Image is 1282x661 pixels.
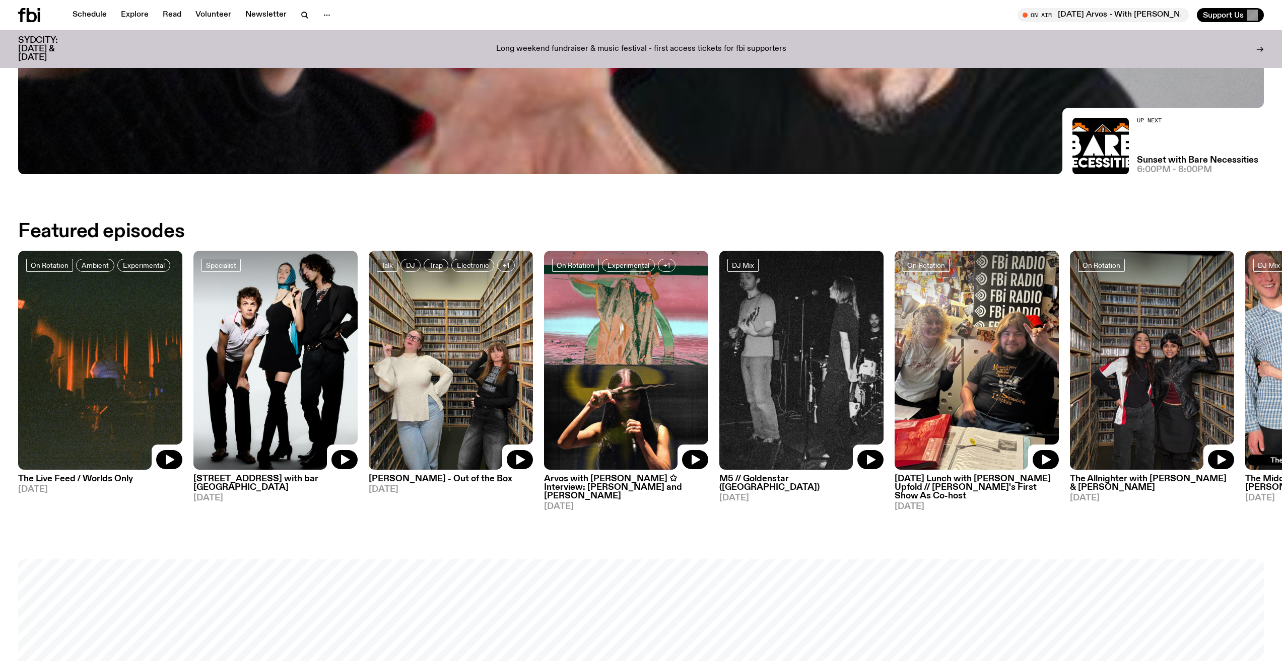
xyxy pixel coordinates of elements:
a: Experimental [602,259,655,272]
button: Support Us [1197,8,1264,22]
span: Trap [429,262,443,269]
h3: The Allnighter with [PERSON_NAME] & [PERSON_NAME] [1070,475,1234,492]
span: Ambient [82,262,109,269]
span: [DATE] [895,502,1059,511]
a: [PERSON_NAME] - Out of the Box[DATE] [369,470,533,494]
span: [DATE] [369,485,533,494]
span: [DATE] [18,485,182,494]
h3: [PERSON_NAME] - Out of the Box [369,475,533,483]
img: A grainy film image of shadowy band figures on stage, with red light behind them [18,251,182,470]
h3: M5 // Goldenstar ([GEOGRAPHIC_DATA]) [719,475,884,492]
a: Ambient [76,259,114,272]
a: DJ [400,259,421,272]
a: Sunset with Bare Necessities [1137,156,1258,165]
a: Read [157,8,187,22]
a: Experimental [117,259,170,272]
span: +1 [663,262,670,269]
span: 6:00pm - 8:00pm [1137,166,1212,174]
span: DJ Mix [1258,262,1280,269]
span: On Rotation [31,262,69,269]
h3: [STREET_ADDRESS] with bar [GEOGRAPHIC_DATA] [193,475,358,492]
a: On Rotation [1078,259,1125,272]
a: Talk [377,259,397,272]
span: [DATE] [719,494,884,502]
a: M5 // Goldenstar ([GEOGRAPHIC_DATA])[DATE] [719,470,884,502]
p: Long weekend fundraiser & music festival - first access tickets for fbi supporters [496,45,786,54]
a: Trap [424,259,448,272]
a: [STREET_ADDRESS] with bar [GEOGRAPHIC_DATA][DATE] [193,470,358,502]
span: Support Us [1203,11,1244,20]
span: DJ [406,262,415,269]
span: Experimental [608,262,649,269]
span: [DATE] [193,494,358,502]
a: On Rotation [552,259,599,272]
h3: Arvos with [PERSON_NAME] ✩ Interview: [PERSON_NAME] and [PERSON_NAME] [544,475,708,500]
span: On Rotation [907,262,945,269]
a: Newsletter [239,8,293,22]
span: On Rotation [557,262,594,269]
span: Experimental [123,262,165,269]
h3: SYDCITY: [DATE] & [DATE] [18,36,83,62]
span: +1 [503,262,509,269]
a: DJ Mix [727,259,759,272]
span: Electronic [457,262,489,269]
img: Bare Necessities [1072,118,1129,174]
h2: Up Next [1137,118,1258,123]
a: On Rotation [903,259,950,272]
button: +1 [658,259,676,272]
button: +1 [497,259,515,272]
span: DJ Mix [732,262,754,269]
a: The Allnighter with [PERSON_NAME] & [PERSON_NAME][DATE] [1070,470,1234,502]
a: Explore [115,8,155,22]
h3: [DATE] Lunch with [PERSON_NAME] Upfold // [PERSON_NAME]'s First Show As Co-host [895,475,1059,500]
img: Adam and Zara Presenting Together :) [895,251,1059,470]
h3: The Live Feed / Worlds Only [18,475,182,483]
a: Electronic [451,259,494,272]
span: On Rotation [1083,262,1120,269]
a: Volunteer [189,8,237,22]
span: [DATE] [544,502,708,511]
a: Schedule [66,8,113,22]
span: Talk [381,262,393,269]
img: Split frame of Bhenji Ra and Karina Utomo mid performances [544,251,708,470]
a: [DATE] Lunch with [PERSON_NAME] Upfold // [PERSON_NAME]'s First Show As Co-host[DATE] [895,470,1059,511]
h2: Featured episodes [18,223,184,241]
a: Specialist [201,259,241,272]
a: On Rotation [26,259,73,272]
button: On Air[DATE] Arvos - With [PERSON_NAME] [1018,8,1189,22]
a: Arvos with [PERSON_NAME] ✩ Interview: [PERSON_NAME] and [PERSON_NAME][DATE] [544,470,708,511]
a: The Live Feed / Worlds Only[DATE] [18,470,182,494]
span: [DATE] [1070,494,1234,502]
img: https://media.fbi.radio/images/IMG_7702.jpg [369,251,533,470]
span: Specialist [206,262,236,269]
